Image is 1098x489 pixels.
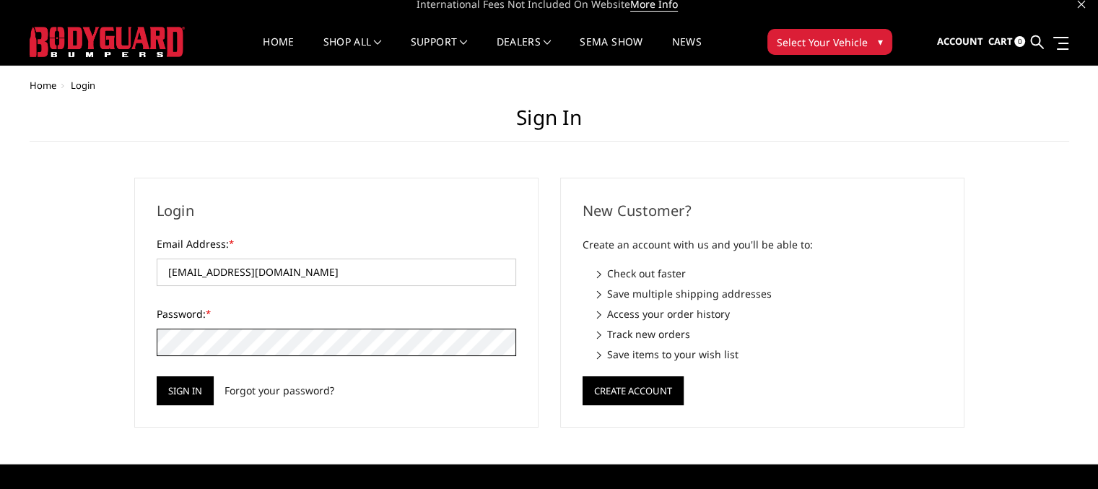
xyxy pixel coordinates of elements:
[583,200,942,222] h2: New Customer?
[263,37,294,65] a: Home
[71,79,95,92] span: Login
[157,376,214,405] input: Sign in
[583,376,684,405] button: Create Account
[580,37,642,65] a: SEMA Show
[157,200,516,222] h2: Login
[767,29,892,55] button: Select Your Vehicle
[936,22,982,61] a: Account
[157,236,516,251] label: Email Address:
[597,326,942,342] li: Track new orders
[583,236,942,254] p: Create an account with us and you'll be able to:
[224,383,334,398] a: Forgot your password?
[1014,36,1025,47] span: 0
[411,37,468,65] a: Support
[988,22,1025,61] a: Cart 0
[597,286,942,301] li: Save multiple shipping addresses
[323,37,382,65] a: shop all
[30,105,1069,142] h1: Sign in
[30,79,56,92] a: Home
[988,35,1012,48] span: Cart
[597,266,942,281] li: Check out faster
[157,306,516,321] label: Password:
[936,35,982,48] span: Account
[583,382,684,396] a: Create Account
[30,27,185,57] img: BODYGUARD BUMPERS
[777,35,868,50] span: Select Your Vehicle
[671,37,701,65] a: News
[878,34,883,49] span: ▾
[497,37,552,65] a: Dealers
[597,347,942,362] li: Save items to your wish list
[597,306,942,321] li: Access your order history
